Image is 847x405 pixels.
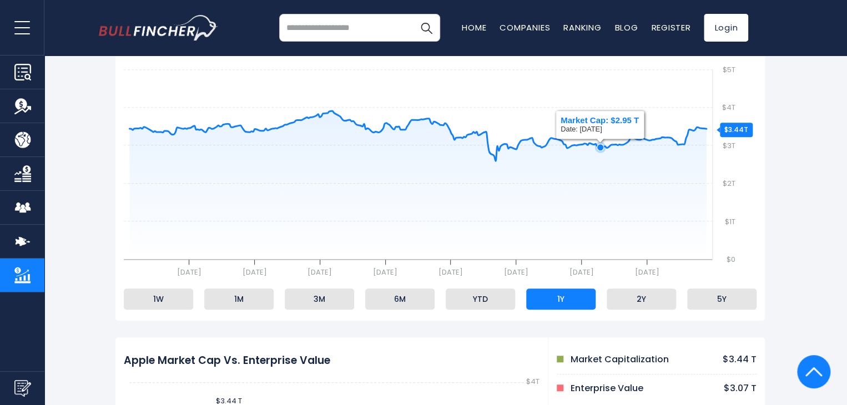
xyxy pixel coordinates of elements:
[569,267,593,277] text: [DATE]
[526,376,540,387] text: $4T
[526,288,596,310] li: 1Y
[204,288,274,310] li: 1M
[99,15,218,40] img: bullfincher logo
[723,64,735,75] text: $5T
[723,140,735,151] text: $3T
[720,123,753,137] div: $3.44T
[438,267,463,277] text: [DATE]
[607,288,676,310] li: 2Y
[571,354,669,366] p: Market Capitalization
[504,267,528,277] text: [DATE]
[365,288,435,310] li: 6M
[243,267,267,277] text: [DATE]
[634,267,659,277] text: [DATE]
[563,22,601,33] a: Ranking
[727,254,735,265] text: $0
[446,288,515,310] li: YTD
[285,288,354,310] li: 3M
[177,267,201,277] text: [DATE]
[412,14,440,42] button: Search
[614,22,638,33] a: Blog
[124,354,330,368] h2: Apple Market Cap Vs. Enterprise Value
[571,383,643,394] p: Enterprise Value
[725,216,735,227] text: $1T
[687,288,757,310] li: 5Y
[704,14,748,42] a: Login
[500,22,550,33] a: Companies
[724,383,757,394] p: $3.07 T
[99,15,218,40] a: Go to homepage
[723,178,735,189] text: $2T
[651,22,690,33] a: Register
[723,354,757,366] p: $3.44 T
[722,102,735,113] text: $4T
[462,22,486,33] a: Home
[124,288,193,310] li: 1W
[307,267,332,277] text: [DATE]
[373,267,397,277] text: [DATE]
